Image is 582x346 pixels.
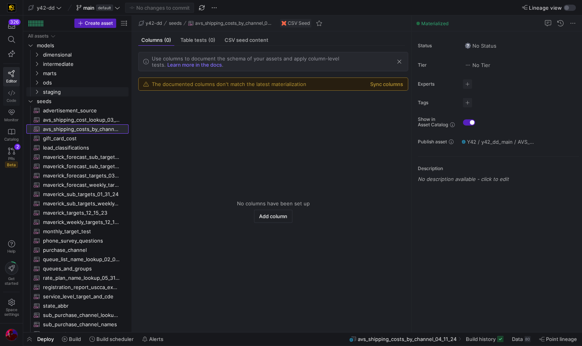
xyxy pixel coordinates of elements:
span: registration_report_uscca_expo_2023​​​​​​ [43,283,120,292]
a: rate_plan_name_lookup_05_31_23​​​​​​ [26,273,129,282]
img: https://storage.googleapis.com/y42-prod-data-exchange/images/ICWEDZt8PPNNsC1M8rtt1ADXuM1CLD3OveQ6... [5,329,18,341]
span: purchase_channel​​​​​​ [43,246,120,255]
span: advertisement_source​​​​​​ [43,106,120,115]
a: maverick_forecast_targets_03_25_24​​​​​​ [26,171,129,180]
span: avs_shipping_costs_by_channel_04_11_24​​​​​​ [43,125,120,134]
a: Catalog [3,125,20,145]
span: y42-dd [146,21,162,26]
span: ods [43,78,127,87]
span: state_abbr​​​​​​ [43,301,120,310]
div: Press SPACE to select this row. [26,264,129,273]
span: maverick_forecast_sub_targets_weekly_03_25_24​​​​​​ [43,162,120,171]
span: rate_plan_name_lookup_05_31_23​​​​​​ [43,274,120,282]
div: Press SPACE to select this row. [26,96,129,106]
button: Point lineage [536,332,580,346]
a: maverick_targets_12_15_23​​​​​​ [26,208,129,217]
div: Press SPACE to select this row. [26,41,129,50]
span: Build scheduler [96,336,134,342]
span: maverick_forecast_targets_03_25_24​​​​​​ [43,171,120,180]
a: Code [3,86,20,106]
div: Press SPACE to select this row. [26,59,129,69]
span: Data [512,336,523,342]
div: Press SPACE to select this row. [26,106,129,115]
span: CSV Seed [288,21,310,26]
div: Press SPACE to select this row. [26,273,129,282]
span: Code [7,98,16,103]
span: CSV seed content [225,38,268,43]
div: Press SPACE to select this row. [26,189,129,199]
button: Alerts [139,332,167,346]
span: y42-dd [37,5,55,11]
button: https://storage.googleapis.com/y42-prod-data-exchange/images/ICWEDZt8PPNNsC1M8rtt1ADXuM1CLD3OveQ6... [3,327,20,343]
div: . [152,55,392,68]
a: sub_purchase_channel_names​​​​​​ [26,320,129,329]
span: sub_purchase_channel_names​​​​​​ [43,320,120,329]
span: Catalog [4,137,19,141]
span: marts [43,69,127,78]
span: sub_purchase_channel_lookup_01_24_24​​​​​​ [43,311,120,320]
button: Sync columns [370,81,403,87]
a: purchase_channel​​​​​​ [26,245,129,255]
button: y42-dd [137,19,164,28]
span: Create asset [85,21,113,26]
span: intermediate [43,60,127,69]
a: maverick_sub_targets_weekly_01_31_24​​​​​​ [26,199,129,208]
a: maverick_weekly_targets_12_15_23​​​​​​ [26,217,129,227]
div: Press SPACE to select this row. [26,282,129,292]
span: maverick_forecast_weekly_targets_03_25_24​​​​​​ [43,181,120,189]
span: Help [7,249,16,253]
span: seeds [169,21,182,26]
div: Press SPACE to select this row. [26,143,129,152]
span: maverick_targets_12_15_23​​​​​​ [43,208,120,217]
span: Editor [6,79,17,83]
span: Build history [466,336,496,342]
button: Build [58,332,84,346]
span: Build [69,336,81,342]
a: maverick_forecast_sub_targets_weekly_03_25_24​​​​​​ [26,162,129,171]
div: 80 [524,336,530,342]
a: PRsBeta2 [3,145,20,171]
span: dimensional [43,50,127,59]
div: Press SPACE to select this row. [26,50,129,59]
span: No Tier [465,62,490,68]
button: No tierNo Tier [463,60,492,70]
div: Press SPACE to select this row. [26,171,129,180]
span: Point lineage [546,336,577,342]
a: lead_classifications​​​​​​ [26,143,129,152]
div: Press SPACE to select this row. [26,217,129,227]
div: Press SPACE to select this row. [26,124,129,134]
a: maverick_forecast_sub_targets_03_25_24​​​​​​ [26,152,129,162]
div: Press SPACE to select this row. [26,236,129,245]
span: Experts [418,81,457,87]
p: Description [418,166,579,171]
button: seeds [167,19,184,28]
div: Press SPACE to select this row. [26,152,129,162]
button: maindefault [74,3,122,13]
div: Press SPACE to select this row. [26,245,129,255]
button: No statusNo Status [463,41,498,51]
div: All assets [28,33,48,39]
button: 326 [3,19,20,33]
div: The documented columns don't match the latest materialization [152,81,306,87]
span: phone_survey_questions​​​​​​ [43,236,120,245]
button: Build scheduler [86,332,137,346]
a: Spacesettings [3,295,20,320]
img: https://storage.googleapis.com/y42-prod-data-exchange/images/uAsz27BndGEK0hZWDFeOjoxA7jCwgK9jE472... [8,4,15,12]
a: maverick_forecast_weekly_targets_03_25_24​​​​​​ [26,180,129,189]
div: Press SPACE to select this row. [26,199,129,208]
span: Beta [5,162,18,168]
span: staging [43,88,127,96]
span: lead_classifications​​​​​​ [43,143,120,152]
span: (0) [164,38,171,43]
span: gift_card_cost​​​​​​ [43,134,120,143]
span: Materialized [421,21,448,26]
div: Press SPACE to select this row. [26,180,129,189]
div: Press SPACE to select this row. [26,208,129,217]
div: Press SPACE to select this row. [26,115,129,124]
a: queue_list_name_lookup_02_02_24​​​​​​ [26,255,129,264]
div: 2 [14,144,21,150]
button: Help [3,237,20,257]
div: Press SPACE to select this row. [26,301,129,310]
div: Press SPACE to select this row. [26,69,129,78]
div: Press SPACE to select this row. [26,320,129,329]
